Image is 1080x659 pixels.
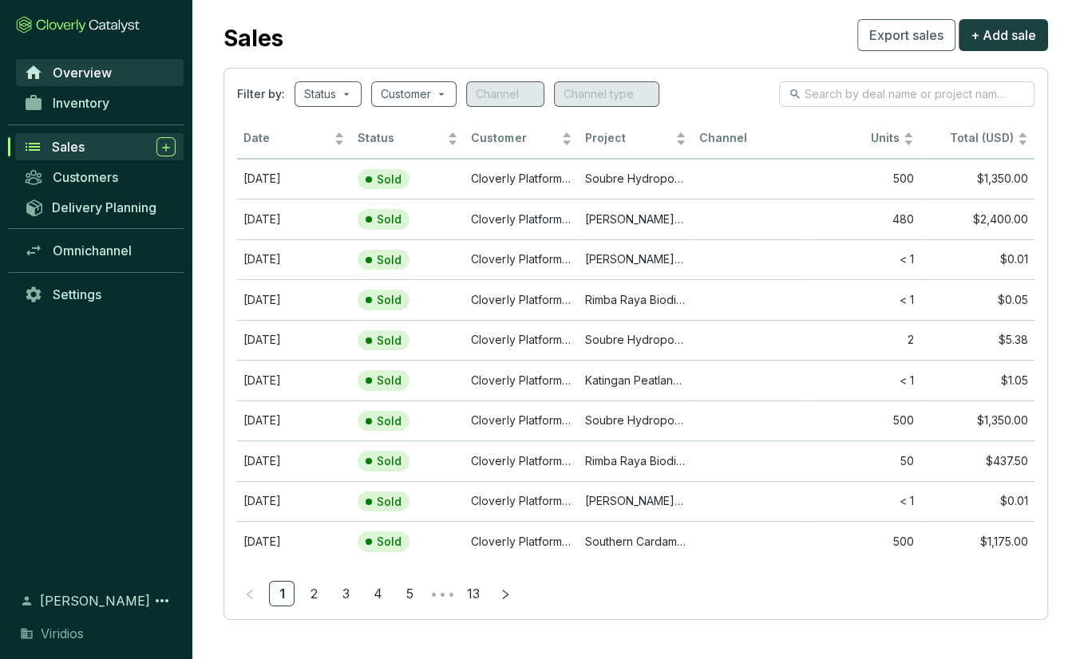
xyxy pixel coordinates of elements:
th: Units [807,120,921,159]
td: < 1 [807,360,921,401]
td: 500 [807,401,921,441]
td: Rimba Raya Biodiversity Reserve [579,279,693,320]
p: Sold [377,373,402,388]
td: Feb 25 2025 [237,521,351,562]
td: 480 [807,199,921,239]
td: Cloverly Platform Buyer [465,279,579,320]
td: Katingan Peatland Restoration and Conservation Project [579,360,693,401]
td: May 06 2025 [237,401,351,441]
td: May 13 2025 [237,320,351,361]
th: Date [237,120,351,159]
li: 2 [301,581,326,606]
span: Customer [471,131,558,146]
td: Jan 18 2024 [237,440,351,481]
td: $437.50 [920,440,1035,481]
p: Sold [377,414,402,428]
td: < 1 [807,481,921,522]
td: $0.05 [920,279,1035,320]
p: Sold [377,333,402,348]
a: Customers [16,164,184,191]
button: + Add sale [959,19,1048,51]
input: Search by deal name or project name... [805,85,1011,103]
button: right [493,581,518,606]
span: + Add sale [971,26,1036,45]
span: Inventory [53,95,109,111]
a: 5 [398,582,421,606]
a: 3 [334,582,358,606]
p: Sold [377,293,402,307]
span: left [244,589,255,600]
td: Cloverly Platform Buyer [465,360,579,401]
li: 5 [397,581,422,606]
td: Cloverly Platform Buyer [465,440,579,481]
td: $2,400.00 [920,199,1035,239]
p: Sold [377,212,402,227]
li: 13 [461,581,486,606]
span: Viridios [41,624,84,643]
td: Jan 20 2024 [237,239,351,280]
td: Dec 13 2023 [237,279,351,320]
a: 2 [302,582,326,606]
td: Southern Cardamom REDD+ [579,521,693,562]
td: Soubre Hydropower Project [579,320,693,361]
h2: Sales [224,22,283,55]
td: Cloverly Platform Buyer [465,521,579,562]
td: < 1 [807,239,921,280]
a: 4 [366,582,390,606]
a: Delivery Planning [16,194,184,220]
td: Cloverly Platform Buyer [465,481,579,522]
span: Project [585,131,672,146]
td: Aug 22 2024 [237,360,351,401]
td: 2 [807,320,921,361]
td: Soubre Hydropower Project [579,159,693,199]
td: Mai Ndombe REDD+ [579,239,693,280]
td: $1.05 [920,360,1035,401]
span: ••• [429,581,454,606]
span: Status [358,131,445,146]
span: Total (USD) [950,131,1014,144]
a: Sales [15,133,184,160]
td: Cloverly Platform Buyer [465,199,579,239]
li: Next Page [493,581,518,606]
a: Overview [16,59,184,86]
th: Project [579,120,693,159]
p: Sold [377,253,402,267]
a: Settings [16,281,184,308]
a: Omnichannel [16,237,184,264]
td: Cloverly Platform Buyer [465,320,579,361]
p: Sold [377,172,402,187]
td: Jan 22 2024 [237,481,351,522]
button: Export sales [857,19,955,51]
th: Channel [693,120,807,159]
a: Inventory [16,89,184,116]
td: Cloverly Platform Buyer [465,159,579,199]
p: Sold [377,495,402,509]
span: Units [813,131,900,146]
td: < 1 [807,279,921,320]
td: Mai Ndombe REDD+ [579,199,693,239]
td: Cloverly Platform Buyer [465,239,579,280]
td: $0.01 [920,239,1035,280]
td: $1,350.00 [920,401,1035,441]
span: right [500,589,511,600]
p: Sold [377,454,402,468]
span: Export sales [869,26,944,45]
a: 13 [461,582,485,606]
button: left [237,581,263,606]
td: Apr 26 2024 [237,199,351,239]
li: 1 [269,581,295,606]
a: 1 [270,582,294,606]
span: Date [243,131,330,146]
span: Omnichannel [53,243,132,258]
td: 500 [807,159,921,199]
td: $0.01 [920,481,1035,522]
td: $1,350.00 [920,159,1035,199]
span: Settings [53,286,101,302]
span: Customers [53,169,118,185]
p: Sold [377,535,402,549]
td: $5.38 [920,320,1035,361]
td: Rimba Raya Biodiversity Reserve [579,440,693,481]
td: Mai Ndombe REDD+ [579,481,693,522]
td: 50 [807,440,921,481]
li: 4 [365,581,390,606]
